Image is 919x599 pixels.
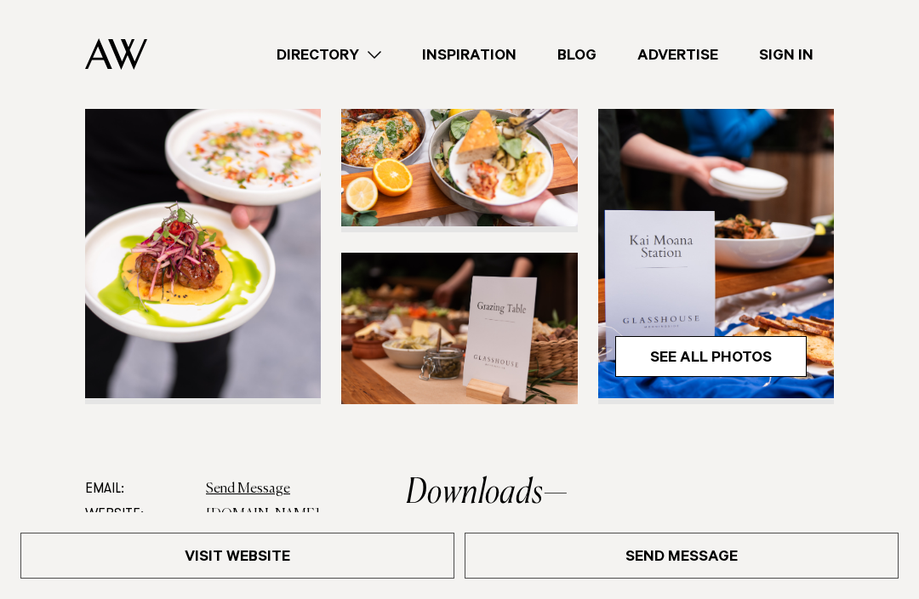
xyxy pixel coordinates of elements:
a: See All Photos [615,336,807,377]
a: Send Message [206,482,290,496]
a: [DOMAIN_NAME] [206,508,320,522]
img: Auckland Weddings Logo [85,38,147,70]
a: Advertise [617,43,739,66]
a: Inspiration [402,43,537,66]
a: Send Message [465,533,899,579]
dt: Email: [85,476,192,502]
a: Blog [537,43,617,66]
a: Directory [256,43,402,66]
dt: Website: [85,502,192,528]
a: Sign In [739,43,834,66]
a: Visit Website [20,533,454,579]
h2: Downloads [406,476,834,511]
